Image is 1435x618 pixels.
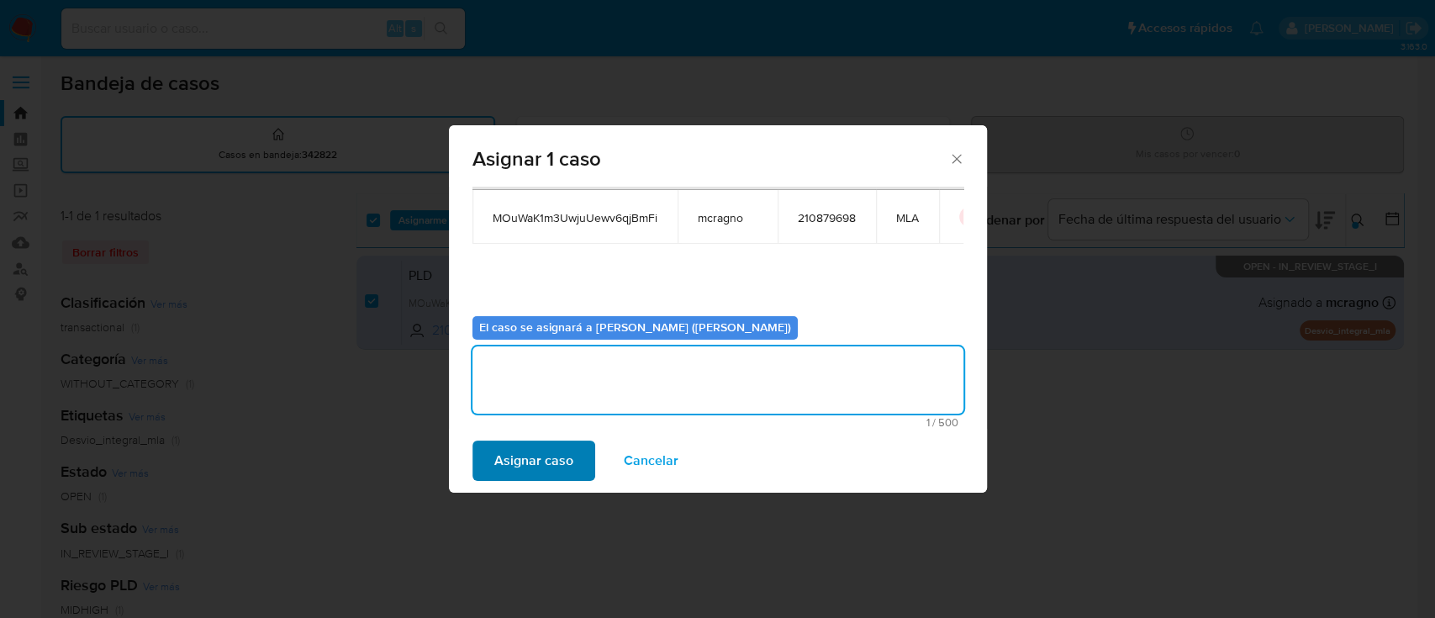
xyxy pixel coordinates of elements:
span: Cancelar [624,442,678,479]
span: 210879698 [798,210,856,225]
span: mcragno [698,210,757,225]
span: Asignar 1 caso [472,149,949,169]
b: El caso se asignará a [PERSON_NAME] ([PERSON_NAME]) [479,319,791,335]
div: assign-modal [449,125,987,493]
button: icon-button [959,207,979,227]
span: Asignar caso [494,442,573,479]
button: Cerrar ventana [948,151,963,166]
span: MLA [896,210,919,225]
span: MOuWaK1m3UwjuUewv6qjBmFi [493,210,657,225]
button: Cancelar [602,441,700,481]
button: Asignar caso [472,441,595,481]
span: Máximo 500 caracteres [477,417,958,428]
